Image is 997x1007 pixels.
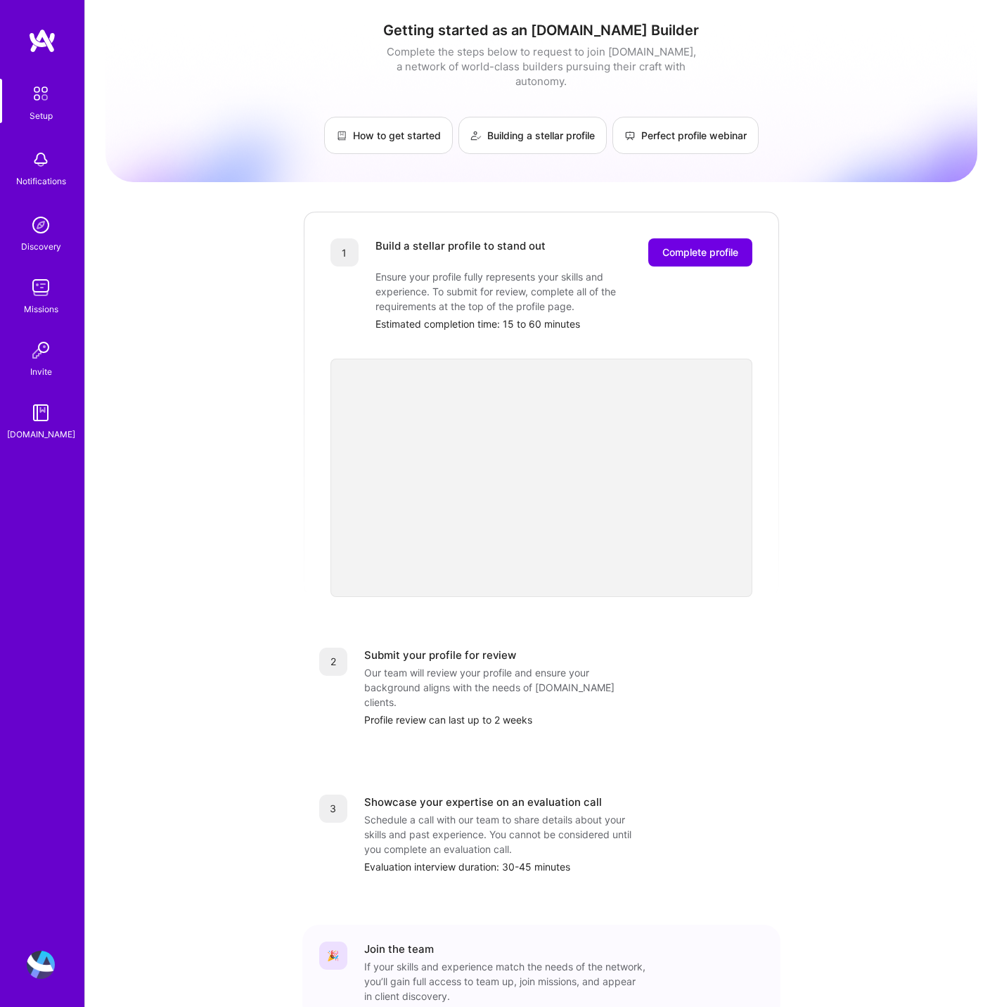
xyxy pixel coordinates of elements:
[662,245,738,259] span: Complete profile
[624,130,636,141] img: Perfect profile webinar
[16,174,66,188] div: Notifications
[27,951,55,979] img: User Avatar
[364,942,434,956] div: Join the team
[319,795,347,823] div: 3
[375,269,657,314] div: Ensure your profile fully represents your skills and experience. To submit for review, complete a...
[7,427,75,442] div: [DOMAIN_NAME]
[648,238,752,267] button: Complete profile
[27,274,55,302] img: teamwork
[375,316,752,331] div: Estimated completion time: 15 to 60 minutes
[330,359,752,597] iframe: video
[364,812,645,857] div: Schedule a call with our team to share details about your skills and past experience. You cannot ...
[27,146,55,174] img: bell
[28,28,56,53] img: logo
[364,712,764,727] div: Profile review can last up to 2 weeks
[30,364,52,379] div: Invite
[26,79,56,108] img: setup
[27,399,55,427] img: guide book
[364,665,645,710] div: Our team will review your profile and ensure your background aligns with the needs of [DOMAIN_NAM...
[319,942,347,970] div: 🎉
[364,648,516,662] div: Submit your profile for review
[27,336,55,364] img: Invite
[458,117,607,154] a: Building a stellar profile
[364,795,602,809] div: Showcase your expertise on an evaluation call
[336,130,347,141] img: How to get started
[21,239,61,254] div: Discovery
[612,117,759,154] a: Perfect profile webinar
[364,859,764,874] div: Evaluation interview duration: 30-45 minutes
[330,238,359,267] div: 1
[383,44,700,89] div: Complete the steps below to request to join [DOMAIN_NAME], a network of world-class builders purs...
[319,648,347,676] div: 2
[30,108,53,123] div: Setup
[375,238,546,267] div: Build a stellar profile to stand out
[324,117,453,154] a: How to get started
[470,130,482,141] img: Building a stellar profile
[105,22,977,39] h1: Getting started as an [DOMAIN_NAME] Builder
[23,951,58,979] a: User Avatar
[24,302,58,316] div: Missions
[27,211,55,239] img: discovery
[364,959,645,1003] div: If your skills and experience match the needs of the network, you’ll gain full access to team up,...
